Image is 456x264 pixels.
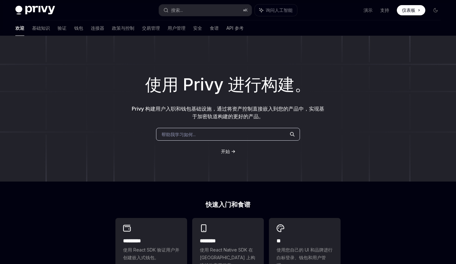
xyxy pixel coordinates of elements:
[397,5,425,15] a: 仪表板
[123,247,179,260] font: 使用 React SDK 验证用户并创建嵌入式钱包。
[142,20,160,36] a: 交易管理
[402,7,415,13] font: 仪表板
[74,20,83,36] a: 钱包
[142,25,160,31] font: 交易管理
[243,8,245,12] font: ⌘
[58,20,67,36] a: 验证
[193,20,202,36] a: 安全
[91,20,104,36] a: 连接器
[206,201,250,208] font: 快速入门和食谱
[15,6,55,15] img: 深色标志
[32,25,50,31] font: 基础知识
[266,7,293,13] font: 询问人工智能
[210,20,219,36] a: 食谱
[171,7,183,13] font: 搜索...
[91,25,104,31] font: 连接器
[221,148,230,155] a: 开始
[226,25,244,31] font: API 参考
[193,25,202,31] font: 安全
[245,8,248,12] font: K
[159,4,252,16] button: 搜索...⌘K
[32,20,50,36] a: 基础知识
[15,25,24,31] font: 欢迎
[380,7,389,13] a: 支持
[132,105,324,120] font: Privy 构建用户入职和钱包基础设施，通过将资产控制直接嵌入到您的产品中，实现基于加密轨道构建的更好的产品。
[430,5,441,15] button: 切换暗模式
[58,25,67,31] font: 验证
[221,149,230,154] font: 开始
[168,20,185,36] a: 用户管理
[74,25,83,31] font: 钱包
[145,74,311,95] font: 使用 Privy 进行构建。
[364,7,373,13] a: 演示
[210,25,219,31] font: 食谱
[255,4,297,16] button: 询问人工智能
[15,20,24,36] a: 欢迎
[112,25,134,31] font: 政策与控制
[161,132,196,137] font: 帮助我学习如何...
[226,20,244,36] a: API 参考
[168,25,185,31] font: 用户管理
[112,20,134,36] a: 政策与控制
